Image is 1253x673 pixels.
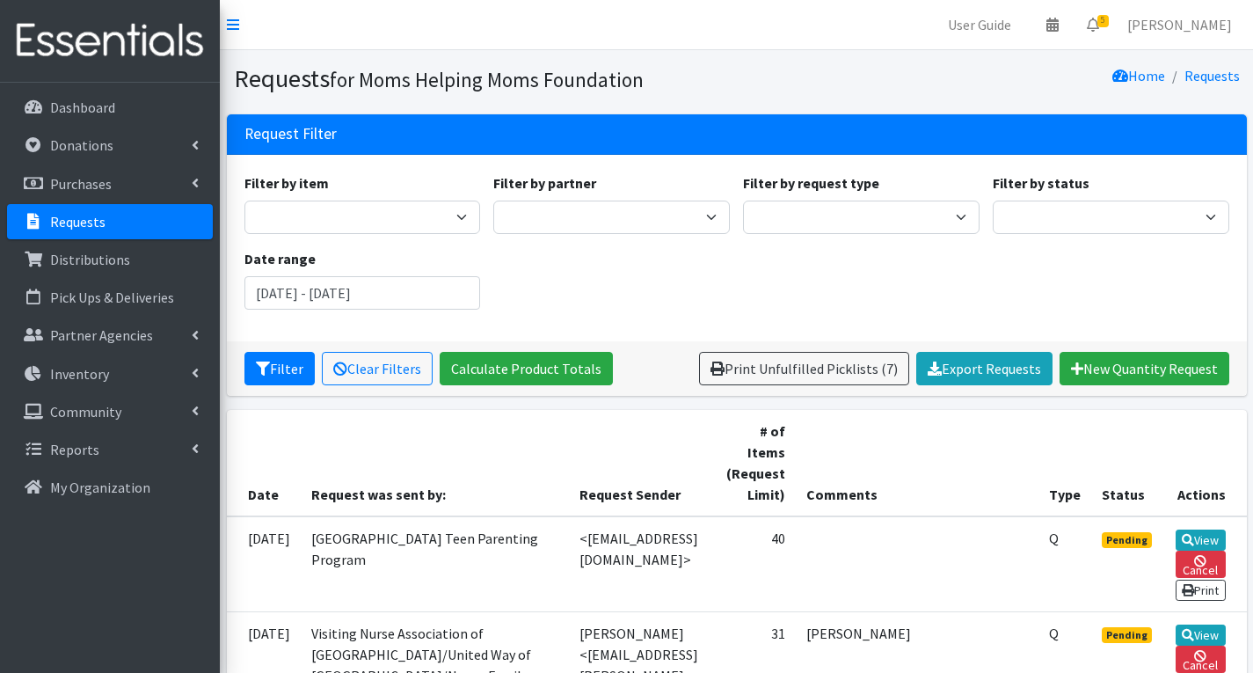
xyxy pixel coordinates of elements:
img: HumanEssentials [7,11,213,70]
input: January 1, 2011 - December 31, 2011 [244,276,481,310]
a: Cancel [1176,551,1226,578]
td: 40 [714,516,796,612]
h1: Requests [234,63,731,94]
a: View [1176,625,1226,646]
a: Dashboard [7,90,213,125]
th: # of Items (Request Limit) [714,410,796,516]
a: My Organization [7,470,213,505]
a: Donations [7,128,213,163]
a: Cancel [1176,646,1226,673]
small: for Moms Helping Moms Foundation [330,67,644,92]
a: Print Unfulfilled Picklists (7) [699,352,909,385]
a: Pick Ups & Deliveries [7,280,213,315]
p: My Organization [50,479,150,496]
th: Request was sent by: [301,410,569,516]
a: Distributions [7,242,213,277]
a: View [1176,530,1226,551]
abbr: Quantity [1049,530,1059,547]
p: Inventory [50,365,109,383]
a: Calculate Product Totals [440,352,613,385]
a: Requests [1184,67,1240,84]
a: Partner Agencies [7,318,213,353]
th: Comments [796,410,1038,516]
a: Home [1112,67,1165,84]
span: Pending [1102,627,1152,643]
a: Reports [7,432,213,467]
th: Date [227,410,301,516]
a: Community [7,394,213,429]
a: Print [1176,580,1226,601]
td: [DATE] [227,516,301,612]
a: [PERSON_NAME] [1113,7,1246,42]
a: Export Requests [916,352,1053,385]
a: User Guide [934,7,1025,42]
th: Type [1038,410,1091,516]
abbr: Quantity [1049,625,1059,642]
a: 5 [1073,7,1113,42]
p: Pick Ups & Deliveries [50,289,174,306]
a: Requests [7,204,213,239]
a: Purchases [7,166,213,201]
a: New Quantity Request [1060,352,1229,385]
a: Clear Filters [322,352,433,385]
td: [GEOGRAPHIC_DATA] Teen Parenting Program [301,516,569,612]
p: Partner Agencies [50,326,153,344]
p: Reports [50,441,99,458]
p: Donations [50,136,113,154]
label: Filter by status [993,172,1089,194]
label: Filter by item [244,172,329,194]
th: Status [1091,410,1165,516]
button: Filter [244,352,315,385]
label: Date range [244,248,316,269]
h3: Request Filter [244,125,337,143]
span: Pending [1102,532,1152,548]
p: Distributions [50,251,130,268]
td: <[EMAIL_ADDRESS][DOMAIN_NAME]> [569,516,715,612]
p: Purchases [50,175,112,193]
label: Filter by partner [493,172,596,194]
th: Actions [1165,410,1247,516]
p: Dashboard [50,99,115,116]
span: 5 [1097,15,1109,27]
p: Requests [50,213,106,230]
p: Community [50,403,121,421]
th: Request Sender [569,410,715,516]
label: Filter by request type [743,172,879,194]
a: Inventory [7,356,213,391]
